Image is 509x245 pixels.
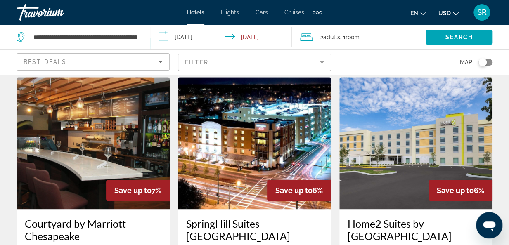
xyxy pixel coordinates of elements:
[438,10,451,16] span: USD
[114,186,152,195] span: Save up to
[445,34,473,40] span: Search
[106,180,170,201] div: 7%
[150,25,292,49] button: Check-in date: Sep 17, 2025 Check-out date: Sep 19, 2025
[267,180,331,201] div: 6%
[25,217,161,242] a: Courtyard by Marriott Chesapeake
[410,10,418,16] span: en
[256,9,268,16] a: Cars
[426,30,492,45] button: Search
[221,9,239,16] a: Flights
[284,9,304,16] a: Cruises
[477,8,487,16] span: SR
[17,2,99,23] a: Travorium
[275,186,313,195] span: Save up to
[460,57,472,68] span: Map
[437,186,474,195] span: Save up to
[476,212,502,238] iframe: Button to launch messaging window
[320,31,340,43] span: 2
[17,77,170,209] img: Hotel image
[323,34,340,40] span: Adults
[24,59,66,65] span: Best Deals
[313,6,322,19] button: Extra navigation items
[472,59,492,66] button: Toggle map
[187,9,204,16] a: Hotels
[292,25,426,49] button: Travelers: 2 adults, 0 children
[178,77,331,209] img: Hotel image
[410,7,426,19] button: Change language
[178,53,331,71] button: Filter
[340,31,359,43] span: , 1
[24,57,163,67] mat-select: Sort by
[429,180,492,201] div: 6%
[345,34,359,40] span: Room
[339,77,492,209] img: Hotel image
[438,7,459,19] button: Change currency
[471,4,492,21] button: User Menu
